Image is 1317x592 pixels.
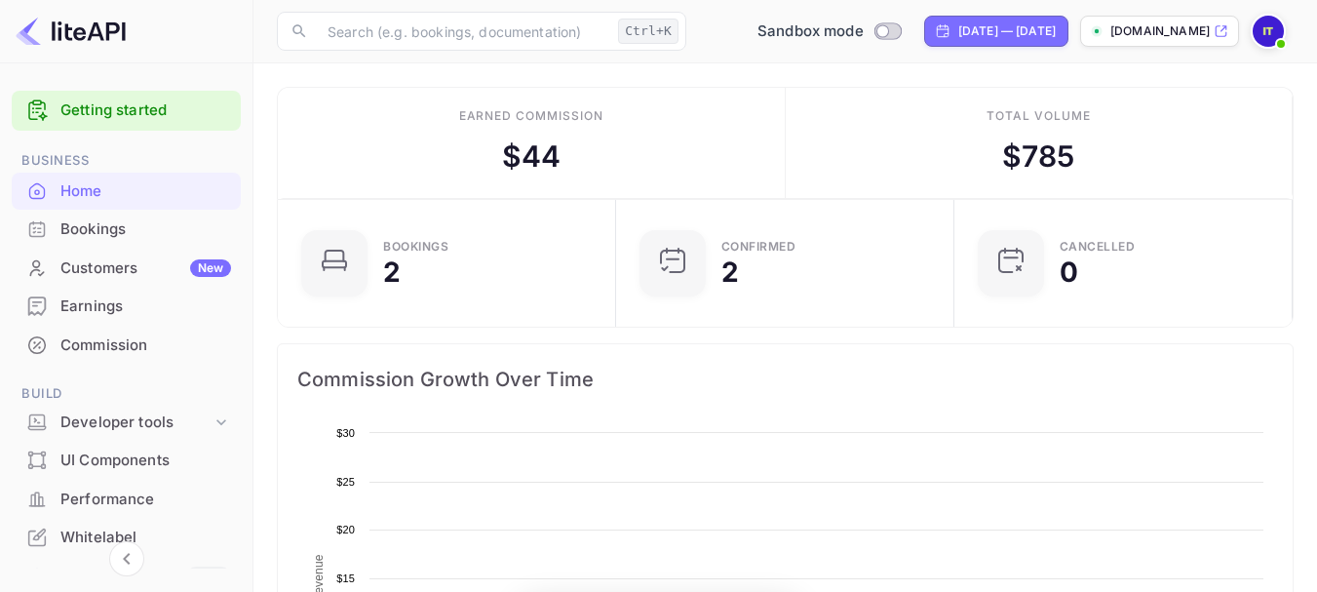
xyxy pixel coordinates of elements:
[12,150,241,172] span: Business
[757,20,864,43] span: Sandbox mode
[1060,241,1136,253] div: CANCELLED
[618,19,678,44] div: Ctrl+K
[459,107,603,125] div: Earned commission
[1060,258,1078,286] div: 0
[109,541,144,576] button: Collapse navigation
[12,288,241,326] div: Earnings
[12,211,241,247] a: Bookings
[12,211,241,249] div: Bookings
[297,364,1273,395] span: Commission Growth Over Time
[12,250,241,288] div: CustomersNew
[12,481,241,519] div: Performance
[12,519,241,557] div: Whitelabel
[60,257,231,280] div: Customers
[12,442,241,478] a: UI Components
[12,327,241,365] div: Commission
[336,524,355,535] text: $20
[60,412,212,434] div: Developer tools
[502,135,561,178] div: $ 44
[12,481,241,517] a: Performance
[383,258,401,286] div: 2
[1253,16,1284,47] img: IMKAN TOURS
[60,527,231,549] div: Whitelabel
[12,173,241,209] a: Home
[60,296,231,318] div: Earnings
[12,442,241,480] div: UI Components
[1002,135,1075,178] div: $ 785
[12,327,241,363] a: Commission
[336,572,355,584] text: $15
[383,241,448,253] div: Bookings
[12,288,241,324] a: Earnings
[60,335,231,357] div: Commission
[721,258,739,286] div: 2
[12,406,241,440] div: Developer tools
[924,16,1068,47] div: Click to change the date range period
[12,91,241,131] div: Getting started
[16,16,126,47] img: LiteAPI logo
[721,241,796,253] div: Confirmed
[12,173,241,211] div: Home
[12,250,241,286] a: CustomersNew
[987,107,1091,125] div: Total volume
[12,519,241,555] a: Whitelabel
[190,259,231,277] div: New
[958,22,1056,40] div: [DATE] — [DATE]
[336,476,355,488] text: $25
[60,218,231,241] div: Bookings
[60,99,231,122] a: Getting started
[60,489,231,511] div: Performance
[316,12,610,51] input: Search (e.g. bookings, documentation)
[60,180,231,203] div: Home
[60,450,231,472] div: UI Components
[1110,22,1210,40] p: [DOMAIN_NAME]
[12,383,241,405] span: Build
[336,427,355,439] text: $30
[750,20,909,43] div: Switch to Production mode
